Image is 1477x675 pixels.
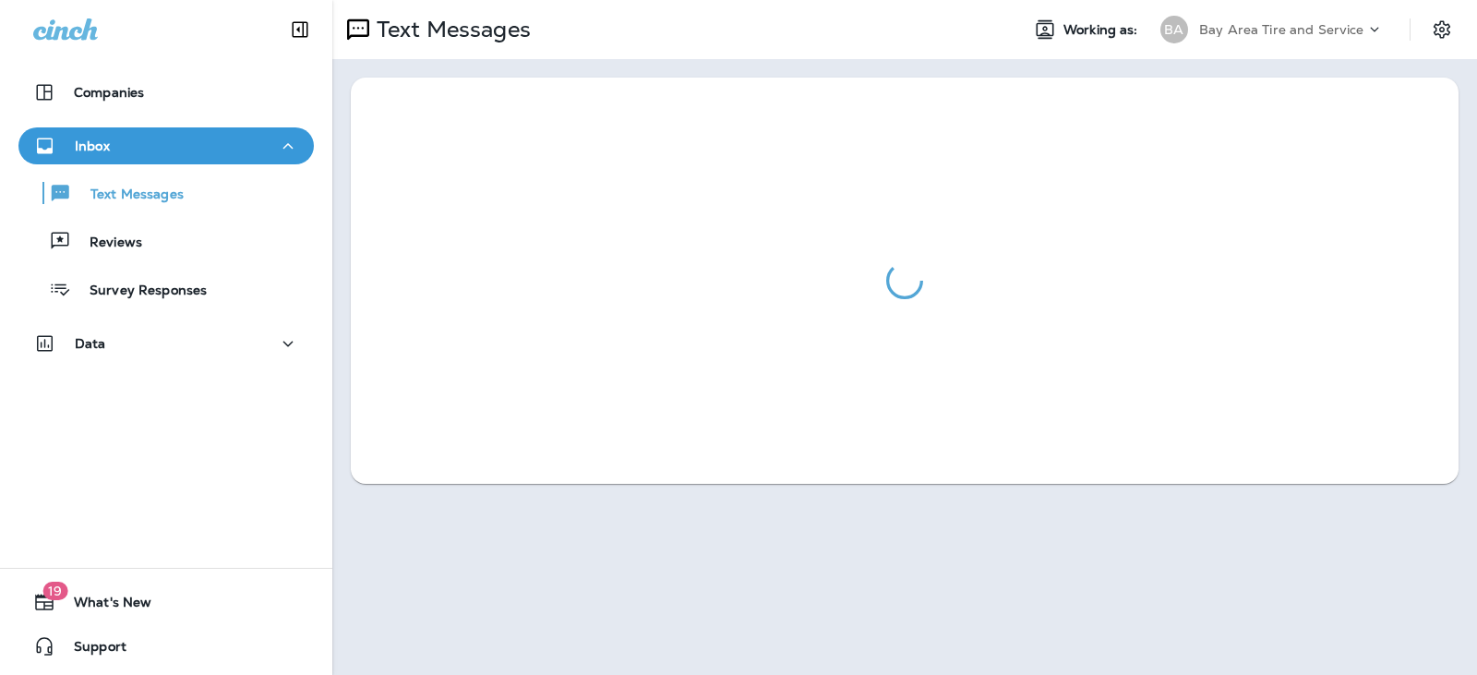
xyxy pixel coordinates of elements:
button: Data [18,325,314,362]
p: Reviews [71,235,142,252]
span: What's New [55,595,151,617]
p: Companies [74,85,144,100]
button: Companies [18,74,314,111]
button: Inbox [18,127,314,164]
button: Support [18,628,314,665]
button: Reviews [18,222,314,260]
span: Support [55,639,126,661]
p: Text Messages [369,16,531,43]
button: Survey Responses [18,270,314,308]
button: Collapse Sidebar [274,11,326,48]
span: 19 [42,582,67,600]
p: Survey Responses [71,283,207,300]
button: Text Messages [18,174,314,212]
p: Data [75,336,106,351]
button: 19What's New [18,584,314,621]
p: Inbox [75,139,110,153]
p: Text Messages [72,187,184,204]
button: Settings [1425,13,1459,46]
span: Working as: [1063,22,1142,38]
p: Bay Area Tire and Service [1199,22,1364,37]
div: BA [1160,16,1188,43]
